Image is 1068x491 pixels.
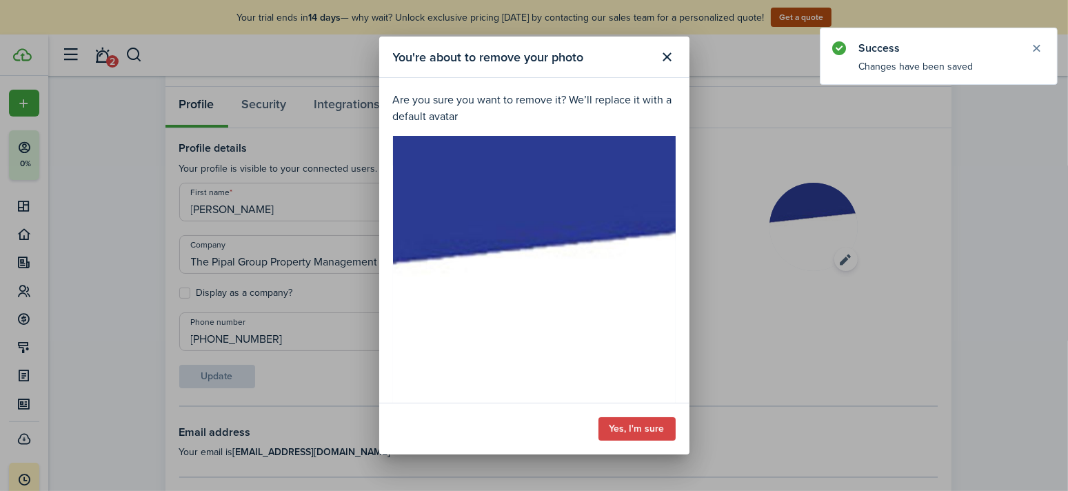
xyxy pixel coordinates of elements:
[656,46,679,69] button: Close modal
[393,136,676,419] img: Picture
[1027,39,1047,58] button: Close notify
[598,417,676,441] button: Yes, I'm sure
[393,92,676,125] p: Are you sure you want to remove it? We’ll replace it with a default avatar
[393,43,652,70] modal-title: You're about to remove your photo
[858,40,1017,57] notify-title: Success
[820,59,1057,84] notify-body: Changes have been saved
